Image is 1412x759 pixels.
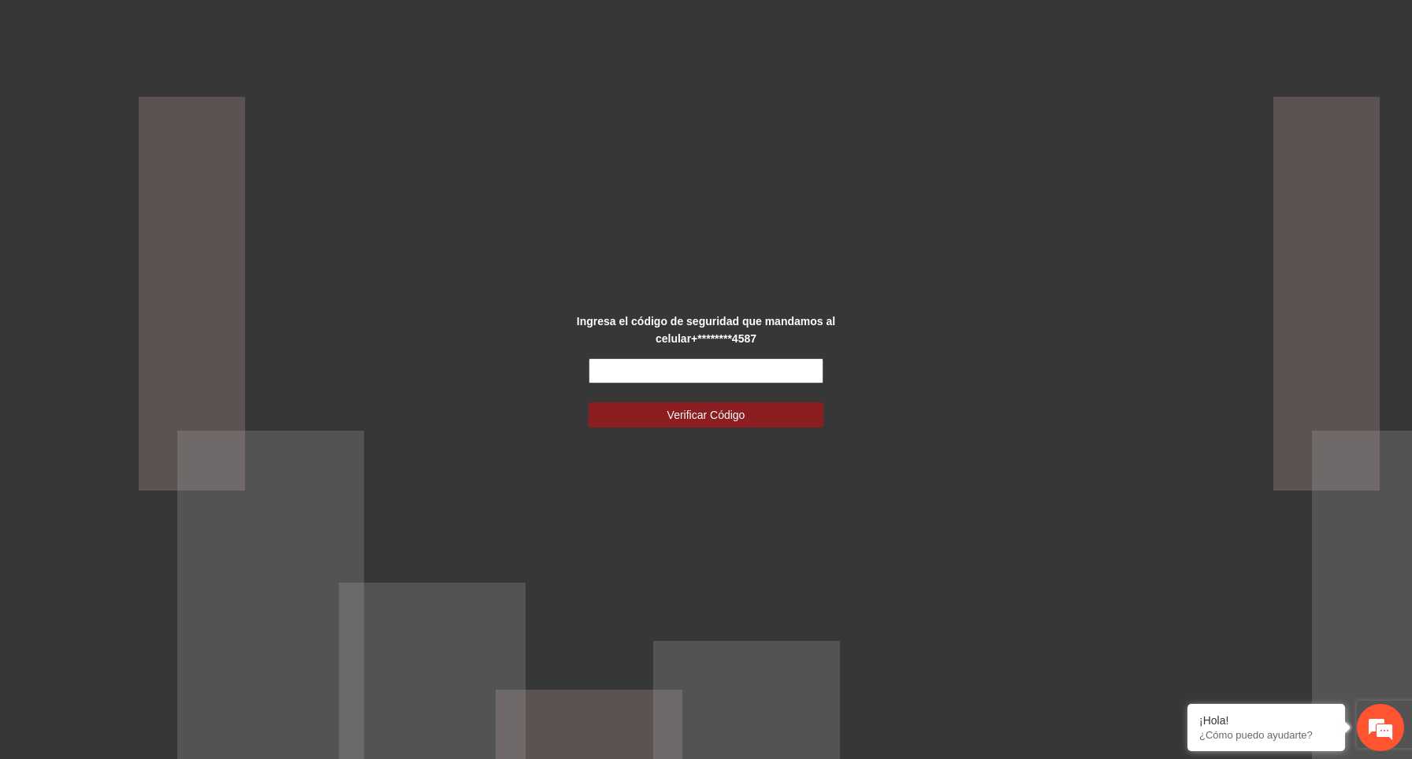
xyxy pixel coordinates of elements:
textarea: Escriba su mensaje y pulse “Intro” [8,430,300,485]
div: Minimizar ventana de chat en vivo [258,8,296,46]
strong: Ingresa el código de seguridad que mandamos al celular +********4587 [577,315,835,345]
span: Estamos en línea. [91,210,217,369]
p: ¿Cómo puedo ayudarte? [1199,729,1333,741]
div: Chatee con nosotros ahora [82,80,265,101]
span: Verificar Código [667,406,745,424]
button: Verificar Código [589,402,824,428]
div: ¡Hola! [1199,714,1333,727]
